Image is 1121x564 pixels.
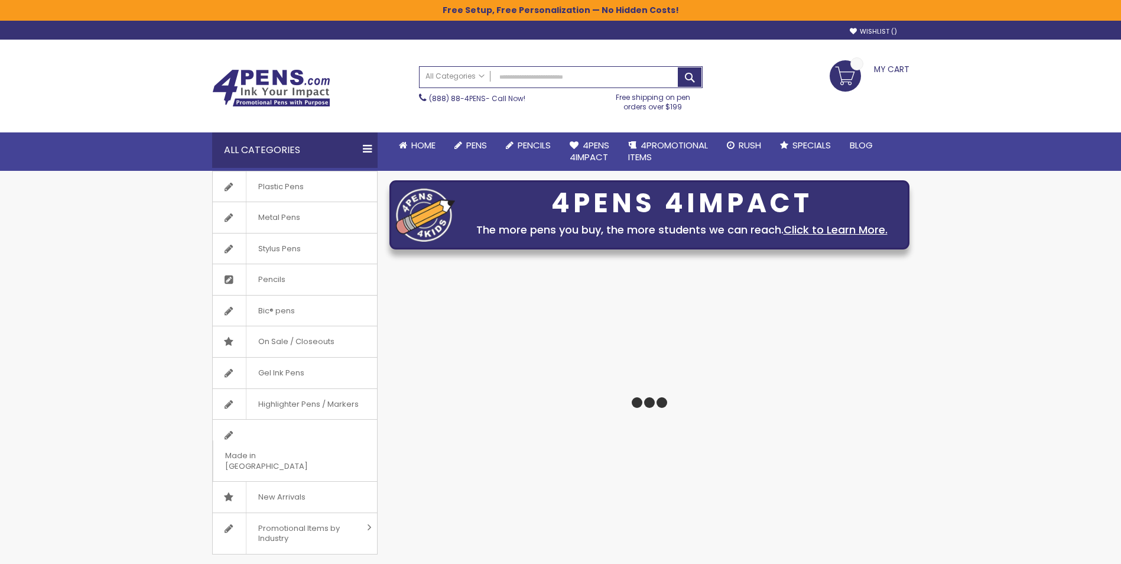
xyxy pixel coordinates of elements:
a: Blog [840,132,882,158]
a: Home [389,132,445,158]
span: Made in [GEOGRAPHIC_DATA] [213,440,347,481]
span: 4Pens 4impact [570,139,609,163]
a: Metal Pens [213,202,377,233]
a: On Sale / Closeouts [213,326,377,357]
div: 4PENS 4IMPACT [461,191,903,216]
a: Rush [717,132,771,158]
span: Pens [466,139,487,151]
span: Specials [792,139,831,151]
a: 4Pens4impact [560,132,619,171]
a: (888) 88-4PENS [429,93,486,103]
a: Gel Ink Pens [213,358,377,388]
span: Plastic Pens [246,171,316,202]
a: Plastic Pens [213,171,377,202]
span: Blog [850,139,873,151]
a: Stylus Pens [213,234,377,264]
span: Metal Pens [246,202,312,233]
span: Gel Ink Pens [246,358,316,388]
a: All Categories [420,67,490,86]
span: 4PROMOTIONAL ITEMS [628,139,708,163]
span: Home [411,139,436,151]
a: 4PROMOTIONALITEMS [619,132,717,171]
div: The more pens you buy, the more students we can reach. [461,222,903,238]
a: Pencils [213,264,377,295]
a: Wishlist [850,27,897,36]
img: 4Pens Custom Pens and Promotional Products [212,69,330,107]
a: Made in [GEOGRAPHIC_DATA] [213,420,377,481]
span: Stylus Pens [246,234,313,264]
a: Promotional Items by Industry [213,513,377,554]
span: Bic® pens [246,296,307,326]
a: Highlighter Pens / Markers [213,389,377,420]
a: Pens [445,132,496,158]
span: All Categories [425,72,485,81]
a: Click to Learn More. [784,222,888,237]
span: Promotional Items by Industry [246,513,363,554]
a: Pencils [496,132,560,158]
span: On Sale / Closeouts [246,326,346,357]
span: Highlighter Pens / Markers [246,389,371,420]
span: Pencils [246,264,297,295]
a: Specials [771,132,840,158]
span: Pencils [518,139,551,151]
span: New Arrivals [246,482,317,513]
span: - Call Now! [429,93,525,103]
div: All Categories [212,132,378,168]
div: Free shipping on pen orders over $199 [603,88,703,112]
a: New Arrivals [213,482,377,513]
img: four_pen_logo.png [396,188,455,242]
a: Bic® pens [213,296,377,326]
span: Rush [739,139,761,151]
